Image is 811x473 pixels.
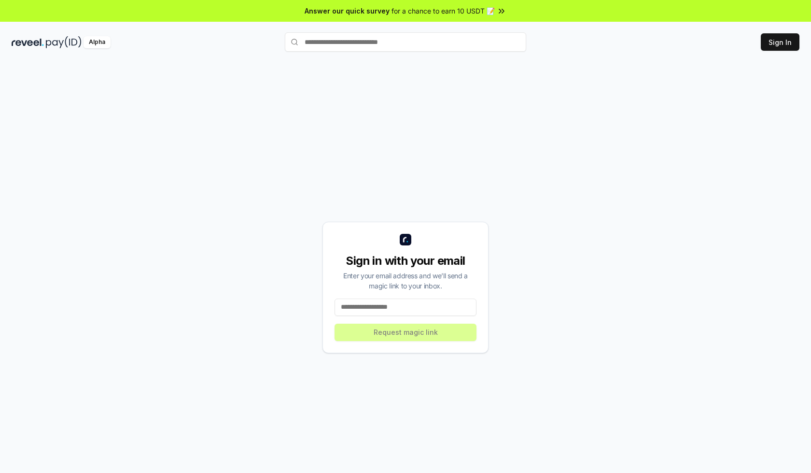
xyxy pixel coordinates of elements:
[46,36,82,48] img: pay_id
[12,36,44,48] img: reveel_dark
[761,33,799,51] button: Sign In
[335,271,476,291] div: Enter your email address and we’ll send a magic link to your inbox.
[305,6,390,16] span: Answer our quick survey
[84,36,111,48] div: Alpha
[335,253,476,269] div: Sign in with your email
[400,234,411,245] img: logo_small
[392,6,495,16] span: for a chance to earn 10 USDT 📝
